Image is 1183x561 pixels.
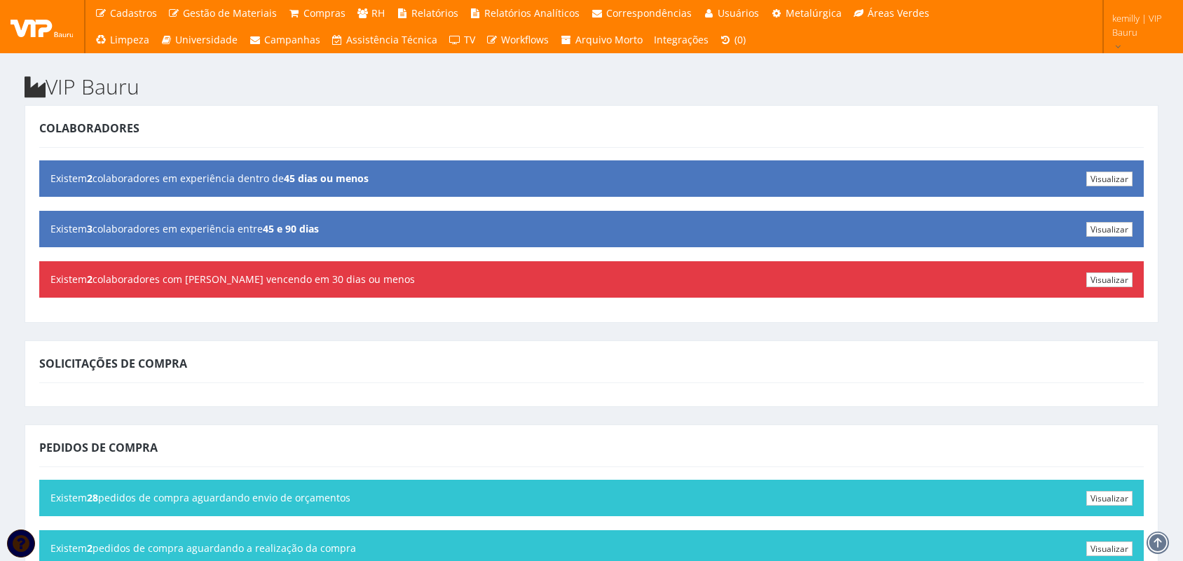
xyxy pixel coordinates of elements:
span: Campanhas [264,33,320,46]
span: Pedidos de Compra [39,440,158,455]
h2: VIP Bauru [25,75,1158,98]
span: (0) [734,33,746,46]
span: Correspondências [606,6,692,20]
span: Arquivo Morto [575,33,643,46]
a: Visualizar [1086,491,1133,506]
span: Relatórios [411,6,458,20]
b: 3 [87,222,93,235]
span: Solicitações de Compra [39,356,187,371]
span: Limpeza [110,33,149,46]
a: Universidade [155,27,244,53]
a: Assistência Técnica [326,27,444,53]
b: 45 dias ou menos [284,172,369,185]
a: Integrações [648,27,714,53]
span: Metalúrgica [786,6,842,20]
b: 28 [87,491,98,504]
img: logo [11,16,74,37]
a: TV [443,27,481,53]
span: Workflows [501,33,549,46]
a: Visualizar [1086,541,1133,556]
b: 45 e 90 dias [263,222,319,235]
b: 2 [87,172,93,185]
span: RH [371,6,385,20]
span: Colaboradores [39,120,139,136]
a: Workflows [481,27,555,53]
b: 2 [87,272,93,286]
span: Relatórios Analíticos [484,6,580,20]
a: Visualizar [1086,272,1133,287]
span: Universidade [175,33,238,46]
a: Limpeza [89,27,155,53]
span: Integrações [654,33,709,46]
div: Existem colaboradores em experiência entre [39,211,1144,247]
div: Existem colaboradores com [PERSON_NAME] vencendo em 30 dias ou menos [39,261,1144,298]
a: Campanhas [243,27,326,53]
span: Compras [303,6,346,20]
a: Visualizar [1086,172,1133,186]
span: Áreas Verdes [868,6,929,20]
span: Cadastros [110,6,157,20]
a: (0) [714,27,752,53]
span: Assistência Técnica [346,33,437,46]
div: Existem pedidos de compra aguardando envio de orçamentos [39,480,1144,516]
a: Visualizar [1086,222,1133,237]
b: 2 [87,541,93,555]
span: Usuários [718,6,759,20]
span: kemilly | VIP Bauru [1112,11,1165,39]
span: Gestão de Materiais [183,6,277,20]
a: Arquivo Morto [554,27,648,53]
span: TV [464,33,475,46]
div: Existem colaboradores em experiência dentro de [39,160,1144,197]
